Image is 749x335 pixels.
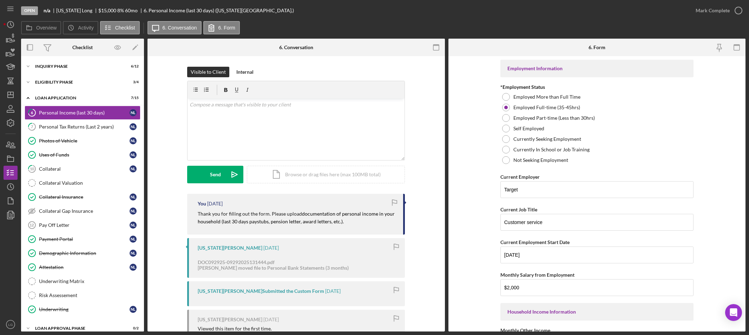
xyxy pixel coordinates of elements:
[100,21,140,34] button: Checklist
[279,45,313,50] div: 6. Conversation
[30,166,34,171] tspan: 10
[144,8,294,13] div: 6. Personal Income (last 30 days) ([US_STATE][GEOGRAPHIC_DATA].)
[72,45,93,50] div: Checklist
[39,222,130,228] div: Pay Off Letter
[130,165,137,172] div: N L
[39,293,140,298] div: Risk Assessement
[4,317,18,331] button: LG
[513,136,581,142] label: Currently Seeking Employment
[25,288,140,302] a: Risk Assessement
[263,317,279,322] time: 2025-09-29 18:59
[589,45,605,50] div: 6. Form
[218,25,235,31] label: 6. Form
[500,239,570,245] label: Current Employment Start Date
[115,25,135,31] label: Checklist
[126,80,139,84] div: 3 / 4
[39,138,130,144] div: Photos of Vehicle
[25,134,140,148] a: Photos of VehicleNL
[39,236,130,242] div: Payment Portal
[500,84,694,90] div: *Employment Status
[126,96,139,100] div: 7 / 15
[25,190,140,204] a: Collateral InsuranceNL
[35,326,121,330] div: Loan Approval Phase
[236,67,254,77] div: Internal
[25,260,140,274] a: AttestationNL
[130,137,137,144] div: N L
[198,260,349,265] div: DOC092925-09292025131444.pdf
[507,66,686,71] div: Employment Information
[39,194,130,200] div: Collateral Insurance
[513,147,590,152] label: Currently In School or Job Training
[130,208,137,215] div: N L
[130,151,137,158] div: N L
[198,265,349,271] div: [PERSON_NAME] moved file to Personal Bank Statements (3 months)
[25,218,140,232] a: 12Pay Off LetterNL
[130,250,137,257] div: N L
[198,210,396,226] p: Thank you for filling out the form. Please upload
[39,110,130,116] div: Personal Income (last 30 days)
[130,264,137,271] div: N L
[513,157,568,163] label: Not Seeking Employment
[39,166,130,172] div: Collateral
[147,21,202,34] button: 6. Conversation
[325,288,341,294] time: 2025-09-29 18:59
[198,326,272,331] div: Viewed this item for the first time.
[31,110,33,115] tspan: 6
[35,64,121,68] div: Inquiry Phase
[39,124,130,130] div: Personal Tax Returns (Last 2 years)
[39,278,140,284] div: Underwriting Matrix
[35,80,121,84] div: Eligibility Phase
[35,96,121,100] div: Loan Application
[198,317,262,322] div: [US_STATE][PERSON_NAME]
[130,236,137,243] div: N L
[25,246,140,260] a: Demographic InformationNL
[513,94,580,100] label: Employed More than Full Time
[63,21,98,34] button: Activity
[191,67,226,77] div: Visible to Client
[39,264,130,270] div: Attestation
[263,245,279,251] time: 2025-09-29 19:07
[39,152,130,158] div: Uses of Funds
[21,6,38,15] div: Open
[126,326,139,330] div: 0 / 2
[187,166,243,183] button: Send
[25,148,140,162] a: Uses of FundsNL
[25,162,140,176] a: 10CollateralNL
[25,274,140,288] a: Underwriting Matrix
[29,223,34,227] tspan: 12
[98,7,116,13] span: $15,000
[44,8,50,13] b: n/a
[126,64,139,68] div: 6 / 12
[513,115,595,121] label: Employed Part-time (Less than 30hrs)
[117,8,124,13] div: 8 %
[198,245,262,251] div: [US_STATE][PERSON_NAME]
[696,4,730,18] div: Mark Complete
[130,123,137,130] div: N L
[500,272,574,278] label: Monthly Salary from Employment
[233,67,257,77] button: Internal
[25,106,140,120] a: 6Personal Income (last 30 days)NL
[39,180,140,186] div: Collateral Valuation
[56,8,98,13] div: [US_STATE] Long
[210,166,221,183] div: Send
[198,201,206,206] div: You
[689,4,745,18] button: Mark Complete
[21,21,61,34] button: Overview
[25,176,140,190] a: Collateral Valuation
[25,232,140,246] a: Payment PortalNL
[207,201,223,206] time: 2025-09-29 21:37
[78,25,93,31] label: Activity
[725,304,742,321] div: Open Intercom Messenger
[500,174,540,180] label: Current Employer
[31,124,33,129] tspan: 7
[39,250,130,256] div: Demographic Information
[130,109,137,116] div: N L
[130,306,137,313] div: N L
[8,323,13,327] text: LG
[130,222,137,229] div: N L
[125,8,138,13] div: 60 mo
[36,25,57,31] label: Overview
[507,309,686,315] div: Household Income Information
[187,67,229,77] button: Visible to Client
[163,25,197,31] label: 6. Conversation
